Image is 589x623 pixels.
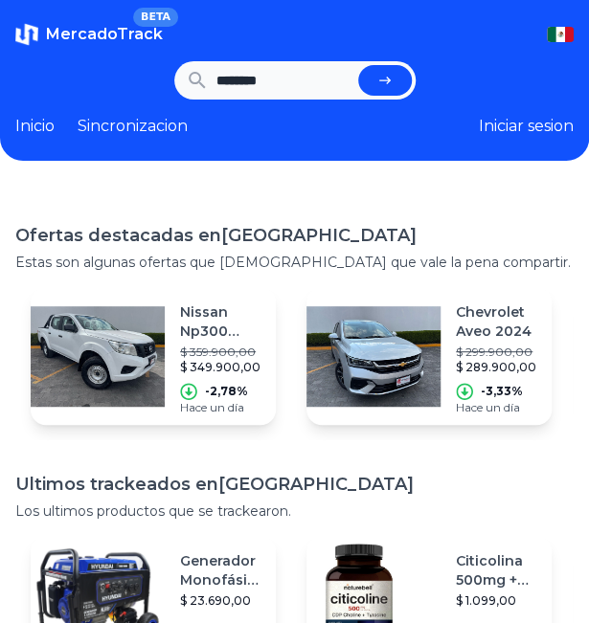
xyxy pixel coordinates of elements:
a: Inicio [15,115,55,138]
a: Sincronizacion [78,115,188,138]
p: $ 1.099,00 [456,593,536,609]
p: Estas son algunas ofertas que [DEMOGRAPHIC_DATA] que vale la pena compartir. [15,253,574,272]
img: Featured image [31,289,165,423]
p: -2,78% [205,384,248,399]
p: $ 359.900,00 [180,345,261,360]
img: Featured image [306,289,441,423]
p: Generador Monofásico A Gasolina Hyundai Thor10000 P 11.5 Kw [180,551,265,590]
p: $ 349.900,00 [180,360,261,375]
a: MercadoTrackBETA [15,23,163,46]
img: MercadoTrack [15,23,38,46]
span: BETA [133,8,178,27]
p: $ 299.900,00 [456,345,536,360]
p: $ 289.900,00 [456,360,536,375]
h1: Ofertas destacadas en [GEOGRAPHIC_DATA] [15,222,574,249]
p: $ 23.690,00 [180,593,265,609]
button: Iniciar sesion [479,115,574,138]
p: Los ultimos productos que se trackearon. [15,501,574,521]
p: Chevrolet Aveo 2024 [456,302,536,341]
span: MercadoTrack [46,25,163,43]
p: -3,33% [481,384,523,399]
p: Citicolina 500mg + Tirosina 50mg Potencia Tu Mente (120caps) Sabor Sin Sabor [456,551,536,590]
p: Hace un día [180,400,261,415]
img: Mexico [547,27,574,42]
a: Featured imageNissan Np300 2020$ 359.900,00$ 349.900,00-2,78%Hace un día [31,287,276,425]
a: Featured imageChevrolet Aveo 2024$ 299.900,00$ 289.900,00-3,33%Hace un día [306,287,552,425]
p: Nissan Np300 2020 [180,302,261,341]
p: Hace un día [456,400,536,415]
h1: Ultimos trackeados en [GEOGRAPHIC_DATA] [15,471,574,498]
